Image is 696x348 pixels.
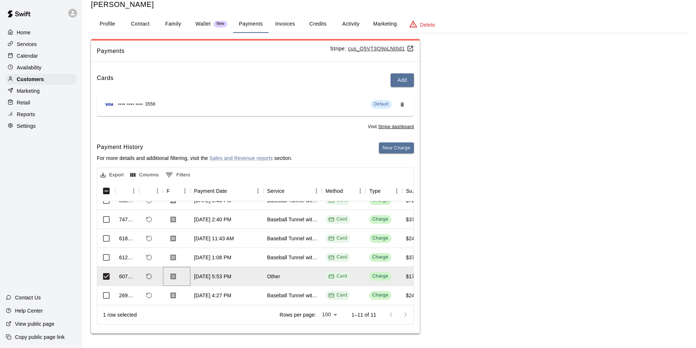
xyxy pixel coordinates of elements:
[119,292,136,299] div: 269569
[6,27,76,38] a: Home
[6,74,76,85] a: Customers
[6,85,76,96] a: Marketing
[143,270,155,283] span: Refund payment
[163,181,190,201] div: Receipt
[6,39,76,50] a: Services
[233,15,269,33] button: Payments
[97,142,292,152] h6: Payment History
[343,186,353,196] button: Sort
[167,181,169,201] div: Receipt
[6,97,76,108] a: Retail
[15,333,65,341] p: Copy public page link
[91,15,124,33] button: Profile
[381,186,391,196] button: Sort
[267,254,318,261] div: Baseball Tunnel with Machine
[372,216,388,223] div: Charge
[227,186,237,196] button: Sort
[143,213,155,226] span: Refund payment
[6,62,76,73] a: Availability
[103,311,137,318] div: 1 row selected
[263,181,322,201] div: Service
[328,292,347,299] div: Card
[326,181,343,201] div: Method
[194,216,231,223] div: Aug 10, 2025, 2:40 PM
[91,15,687,33] div: basic tabs example
[348,46,414,51] a: cus_O5VT3Q9pLNt0d1
[119,235,136,242] div: 618439
[406,235,422,242] div: $24.00
[406,216,422,223] div: $37.00
[194,181,227,201] div: Payment Date
[17,41,37,48] p: Services
[119,273,136,280] div: 607295
[195,20,211,28] p: Wallet
[209,155,273,161] a: Sales and Revenue reports
[129,169,161,181] button: Select columns
[103,101,116,108] img: Credit card brand logo
[369,181,381,201] div: Type
[267,292,318,299] div: Baseball Tunnel with Machine
[355,186,366,196] button: Menu
[97,154,292,162] p: For more details and additional filtering, visit the section.
[167,232,180,245] button: Download Receipt
[406,254,422,261] div: $37.00
[157,15,190,33] button: Family
[17,111,35,118] p: Reports
[311,186,322,196] button: Menu
[17,52,38,60] p: Calendar
[214,22,227,26] span: New
[330,45,414,53] p: Stripe:
[6,121,76,131] a: Settings
[267,273,280,280] div: Other
[6,109,76,120] div: Reports
[6,50,76,61] a: Calendar
[167,270,180,283] button: Download Receipt
[17,87,40,95] p: Marketing
[319,309,340,320] div: 100
[139,181,163,201] div: Refund
[269,15,301,33] button: Invoices
[115,181,139,201] div: Id
[143,232,155,245] span: Refund payment
[15,294,41,301] p: Contact Us
[367,15,403,33] button: Marketing
[396,99,408,110] button: Remove
[252,186,263,196] button: Menu
[143,289,155,302] span: Refund payment
[15,307,43,314] p: Help Center
[328,235,347,242] div: Card
[143,251,155,264] span: Refund payment
[15,320,54,328] p: View public page
[374,102,389,107] span: Default
[128,186,139,196] button: Menu
[145,101,155,108] span: 3556
[169,186,179,196] button: Sort
[152,186,163,196] button: Menu
[372,254,388,261] div: Charge
[391,186,402,196] button: Menu
[194,254,231,261] div: May 26, 2025, 1:08 PM
[17,99,30,106] p: Retail
[17,76,44,83] p: Customers
[179,186,190,196] button: Menu
[372,273,388,280] div: Charge
[406,181,418,201] div: Subtotal
[328,254,347,261] div: Card
[285,186,295,196] button: Sort
[406,292,422,299] div: $24.00
[17,64,42,71] p: Availability
[97,73,114,87] h6: Cards
[328,216,347,223] div: Card
[99,169,126,181] button: Export
[167,213,180,226] button: Download Receipt
[379,142,414,154] button: New Charge
[368,123,414,131] span: Visit
[124,15,157,33] button: Contact
[328,273,347,280] div: Card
